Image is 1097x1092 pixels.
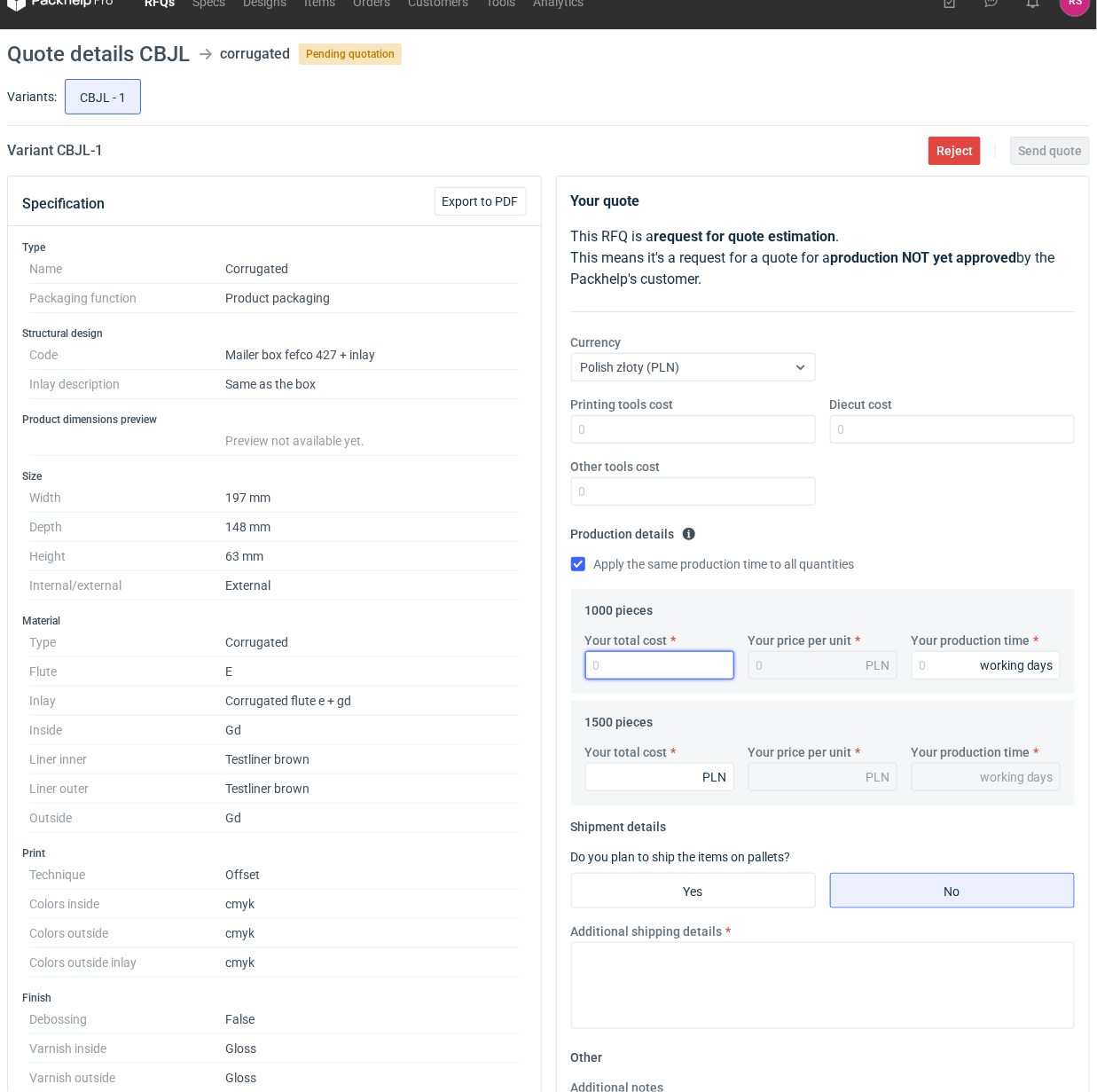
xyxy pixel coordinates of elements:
[571,555,855,573] label: Apply the same production time to all quantities
[22,183,105,225] button: Specification
[225,804,520,833] dd: Gd
[571,923,723,940] label: Additional shipping details
[571,873,816,908] label: Yes
[225,948,520,978] dd: cmyk
[225,571,520,601] dd: External
[1018,145,1082,157] span: Send quote
[225,483,520,513] dd: 197 mm
[29,745,225,774] dt: Liner inner
[225,542,520,571] dd: 63 mm
[29,687,225,716] dt: Inlay
[22,846,527,860] h3: Print
[29,948,225,978] dt: Colors outside inlay
[929,137,981,165] button: Reject
[29,571,225,601] dt: Internal/external
[571,334,622,351] label: Currency
[443,195,519,208] span: Export to PDF
[29,1034,225,1064] dt: Varnish inside
[830,396,893,413] label: Diecut cost
[22,614,527,628] h3: Material
[980,768,1054,786] div: working days
[29,716,225,745] dt: Inside
[29,255,225,284] dt: Name
[225,370,520,399] dd: Same as the box
[585,596,654,617] legend: 1000 pieces
[585,708,654,729] legend: 1500 pieces
[22,991,527,1005] h3: Finish
[225,255,520,284] dd: Corrugated
[29,370,225,399] dt: Inlay description
[29,542,225,571] dt: Height
[225,341,520,370] dd: Mailer box fefco 427 + inlay
[748,743,852,761] label: Your price per unit
[581,360,680,374] span: Polish złoty (PLN)
[7,140,103,161] h2: Variant CBJL - 1
[29,860,225,890] dt: Technique
[585,632,668,649] label: Your total cost
[830,873,1075,908] label: No
[866,768,890,786] div: PLN
[225,1034,520,1064] dd: Gloss
[225,657,520,687] dd: E
[225,919,520,948] dd: cmyk
[703,768,727,786] div: PLN
[225,434,364,448] span: Preview not available yet.
[831,249,1017,266] strong: production NOT yet approved
[225,628,520,657] dd: Corrugated
[571,477,816,506] input: 0
[29,890,225,919] dt: Colors inside
[571,520,696,541] legend: Production details
[29,1005,225,1034] dt: Debossing
[571,396,674,413] label: Printing tools cost
[225,687,520,716] dd: Corrugated flute e + gd
[29,513,225,542] dt: Depth
[29,483,225,513] dt: Width
[29,804,225,833] dt: Outside
[866,656,890,674] div: PLN
[65,79,141,114] label: CBJL - 1
[225,284,520,313] dd: Product packaging
[299,43,402,65] span: Pending quotation
[225,513,520,542] dd: 148 mm
[29,628,225,657] dt: Type
[571,226,1076,290] p: This RFQ is a . This means it's a request for a quote for a by the Packhelp's customer.
[571,1043,603,1065] legend: Other
[571,850,791,864] label: Do you plan to ship the items on pallets?
[748,632,852,649] label: Your price per unit
[225,716,520,745] dd: Gd
[585,651,734,680] input: 0
[29,774,225,804] dt: Liner outer
[29,919,225,948] dt: Colors outside
[29,657,225,687] dt: Flute
[830,415,1075,444] input: 0
[571,415,816,444] input: 0
[22,326,527,341] h3: Structural design
[571,192,640,209] strong: Your quote
[7,43,190,65] h1: Quote details CBJL
[29,284,225,313] dt: Packaging function
[980,656,1054,674] div: working days
[29,341,225,370] dt: Code
[1010,137,1090,165] button: Send quote
[571,458,661,475] label: Other tools cost
[912,632,1030,649] label: Your production time
[571,813,667,834] legend: Shipment details
[22,240,527,255] h3: Type
[225,774,520,804] dd: Testliner brown
[912,651,1061,680] input: 0
[7,88,57,106] label: Variants:
[220,43,290,65] div: corrugated
[936,145,973,157] span: Reject
[912,743,1030,761] label: Your production time
[225,1005,520,1034] dd: False
[585,743,668,761] label: Your total cost
[435,187,527,216] button: Export to PDF
[22,412,527,427] h3: Product dimensions preview
[225,745,520,774] dd: Testliner brown
[22,469,527,483] h3: Size
[225,890,520,919] dd: cmyk
[225,860,520,890] dd: Offset
[654,228,836,245] strong: request for quote estimation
